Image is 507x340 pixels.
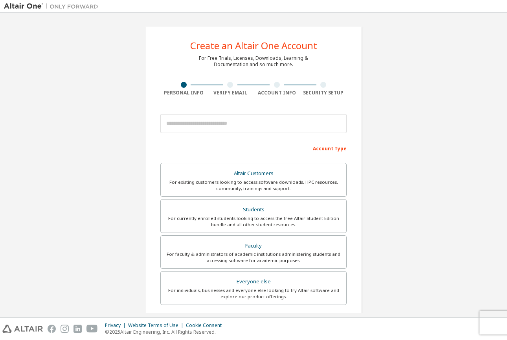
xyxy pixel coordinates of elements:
img: Altair One [4,2,102,10]
img: linkedin.svg [73,325,82,333]
div: Verify Email [207,90,254,96]
div: Website Terms of Use [128,322,186,329]
div: Security Setup [300,90,347,96]
div: For Free Trials, Licenses, Downloads, Learning & Documentation and so much more. [199,55,308,68]
p: © 2025 Altair Engineering, Inc. All Rights Reserved. [105,329,226,335]
div: Personal Info [160,90,207,96]
img: facebook.svg [48,325,56,333]
div: Create an Altair One Account [190,41,317,50]
div: Altair Customers [165,168,342,179]
div: Account Info [253,90,300,96]
img: altair_logo.svg [2,325,43,333]
div: Privacy [105,322,128,329]
div: Everyone else [165,276,342,287]
img: youtube.svg [86,325,98,333]
div: For faculty & administrators of academic institutions administering students and accessing softwa... [165,251,342,264]
div: For individuals, businesses and everyone else looking to try Altair software and explore our prod... [165,287,342,300]
div: Faculty [165,240,342,251]
div: For currently enrolled students looking to access the free Altair Student Edition bundle and all ... [165,215,342,228]
div: Cookie Consent [186,322,226,329]
div: Account Type [160,142,347,154]
div: Students [165,204,342,215]
div: For existing customers looking to access software downloads, HPC resources, community, trainings ... [165,179,342,192]
img: instagram.svg [61,325,69,333]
